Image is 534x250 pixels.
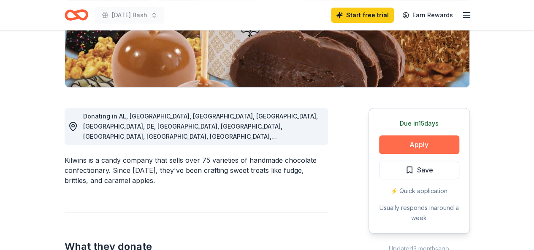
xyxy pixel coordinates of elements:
span: Donating in AL, [GEOGRAPHIC_DATA], [GEOGRAPHIC_DATA], [GEOGRAPHIC_DATA], [GEOGRAPHIC_DATA], DE, [... [83,113,318,201]
a: Home [65,5,88,25]
span: Save [417,164,433,175]
span: [DATE] Bash [112,10,147,20]
div: ⚡️ Quick application [379,186,459,196]
a: Start free trial [331,8,394,23]
button: Apply [379,135,459,154]
div: Due in 15 days [379,118,459,129]
div: Usually responds in around a week [379,203,459,223]
div: Kilwins is a candy company that sells over 75 varieties of handmade chocolate confectionary. Sinc... [65,155,328,185]
a: Earn Rewards [397,8,458,23]
button: [DATE] Bash [95,7,164,24]
button: Save [379,161,459,179]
